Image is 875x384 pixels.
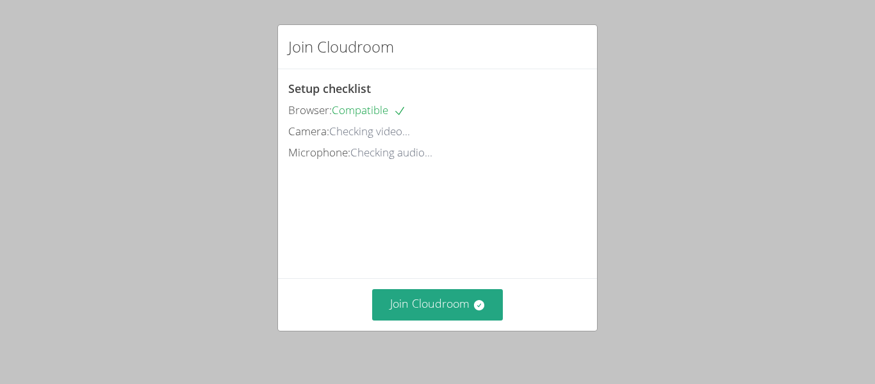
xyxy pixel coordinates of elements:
[372,289,503,321] button: Join Cloudroom
[288,35,394,58] h2: Join Cloudroom
[350,145,432,160] span: Checking audio...
[329,124,410,138] span: Checking video...
[288,81,371,96] span: Setup checklist
[288,124,329,138] span: Camera:
[288,103,332,117] span: Browser:
[332,103,406,117] span: Compatible
[288,145,350,160] span: Microphone:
